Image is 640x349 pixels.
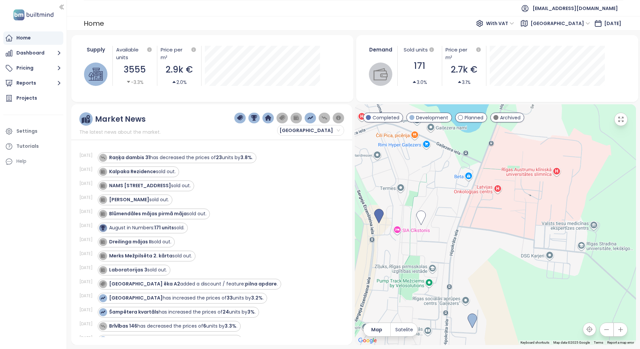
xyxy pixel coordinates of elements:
button: Map [364,323,390,336]
div: sold out. [109,266,167,273]
img: house [89,67,103,81]
a: Open this area in Google Maps (opens a new window) [356,336,379,345]
div: added a discount / feature: . [109,280,278,287]
img: ruler [82,115,90,123]
div: 2.7k € [446,63,483,77]
span: Archived [500,114,521,121]
strong: Raņķa dambis 31 [109,154,150,161]
img: wallet [374,67,388,81]
div: [DATE] [79,237,96,243]
img: wallet-dark-grey.png [293,115,299,121]
div: Price per m² [161,46,190,61]
span: Development [416,114,448,121]
div: [DATE] [79,251,96,257]
strong: pilna apdare [245,280,277,287]
img: icon [100,267,105,272]
div: [DATE] [79,307,96,313]
img: trophy-dark-blue.png [251,115,257,121]
div: 2.9k € [161,63,198,77]
img: icon [100,169,105,174]
strong: 24 [223,309,229,315]
div: 171 [401,59,438,73]
button: Pricing [3,62,63,75]
img: icon [100,296,105,300]
img: icon [100,239,105,244]
div: has decreased the prices of units by . [109,323,237,330]
div: [DATE] [79,223,96,229]
div: [DATE] [79,279,96,285]
strong: Laboratorijas 3 [109,266,147,273]
span: [EMAIL_ADDRESS][DOMAIN_NAME] [533,0,618,16]
span: Satelite [395,326,413,333]
strong: 6 [203,323,206,329]
strong: 171 units [154,224,174,231]
div: [DATE] [79,195,96,201]
a: Terms (opens in new tab) [594,341,603,344]
div: Price per m² [446,46,483,61]
span: With VAT [486,18,514,28]
div: has increased the prices of units by . [109,309,256,316]
strong: [GEOGRAPHIC_DATA] ēka A2 [109,280,180,287]
a: Tutorials [3,140,63,153]
div: sold out. [109,182,191,189]
img: price-tag-dark-blue.png [237,115,243,121]
a: Settings [3,125,63,138]
img: icon [100,155,105,160]
strong: [GEOGRAPHIC_DATA] [109,295,163,301]
div: sold out. [109,168,176,175]
button: Keyboard shortcuts [521,340,549,345]
strong: Kalpaka Rezidence [109,168,156,175]
div: sold out. [109,196,169,203]
div: 3555 [116,63,154,77]
img: information-circle.png [335,115,341,121]
div: [DATE] [79,181,96,187]
button: Satelite [391,323,417,336]
span: caret-up [172,80,176,84]
span: Latvia [531,18,590,28]
div: August in Numbers: sold. [109,224,184,231]
div: has increased the prices of units by . [109,295,264,302]
img: price-increases.png [307,115,313,121]
div: Help [16,157,26,165]
strong: Šampētera kvartāls [109,309,159,315]
strong: [GEOGRAPHIC_DATA] ēka A2 [167,337,238,343]
img: icon [100,310,105,314]
strong: Brīvības 146 [109,323,137,329]
span: Map data ©2025 Google [553,341,590,344]
span: Completed [373,114,399,121]
span: Planned [465,114,483,121]
div: [DATE] [79,209,96,215]
img: home-dark-blue.png [265,115,271,121]
div: [DATE] [79,152,96,158]
button: Dashboard [3,46,63,60]
button: Reports [3,77,63,90]
strong: 3.2% [251,295,263,301]
div: Demand [368,46,394,53]
div: Settings [16,127,37,135]
div: has decreased the prices of units by . [109,154,253,161]
strong: 3% [247,309,255,315]
div: [DATE] [79,321,96,327]
strong: 3.8% [240,154,252,161]
a: Home [3,31,63,45]
div: 3.1% [457,79,471,86]
div: sold out. [109,210,207,217]
strong: Dreilinga mājas II [109,238,152,245]
div: Sold units [401,46,438,54]
img: icon [100,324,105,328]
strong: 3.3% [225,323,236,329]
div: Supply [83,46,109,53]
div: We added a new project . [109,337,239,344]
img: icon [100,211,105,216]
span: caret-up [457,80,462,84]
img: icon [100,281,105,286]
strong: Merks Mežpilsēta 2. kārta [109,252,172,259]
div: Projects [16,94,37,102]
div: Tutorials [16,142,39,150]
strong: 33 [227,295,233,301]
img: price-decreases.png [321,115,327,121]
div: Market News [95,115,146,123]
div: [DATE] [79,293,96,299]
img: icon [100,197,105,202]
div: Home [84,17,104,29]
